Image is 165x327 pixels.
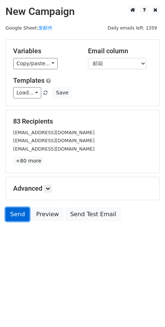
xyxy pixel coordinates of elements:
[13,47,77,55] h5: Variables
[5,207,30,221] a: Send
[13,130,95,135] small: [EMAIL_ADDRESS][DOMAIN_NAME]
[31,207,64,221] a: Preview
[105,25,160,31] a: Daily emails left: 1359
[5,25,53,31] small: Google Sheet:
[38,25,53,31] a: 发邮件
[13,117,152,125] h5: 83 Recipients
[13,77,45,84] a: Templates
[128,292,165,327] div: 聊天小组件
[65,207,121,221] a: Send Test Email
[13,184,152,192] h5: Advanced
[128,292,165,327] iframe: Chat Widget
[5,5,160,18] h2: New Campaign
[105,24,160,32] span: Daily emails left: 1359
[13,146,95,152] small: [EMAIL_ADDRESS][DOMAIN_NAME]
[13,138,95,143] small: [EMAIL_ADDRESS][DOMAIN_NAME]
[53,87,72,98] button: Save
[88,47,152,55] h5: Email column
[13,156,44,166] a: +80 more
[13,58,58,69] a: Copy/paste...
[13,87,41,98] a: Load...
